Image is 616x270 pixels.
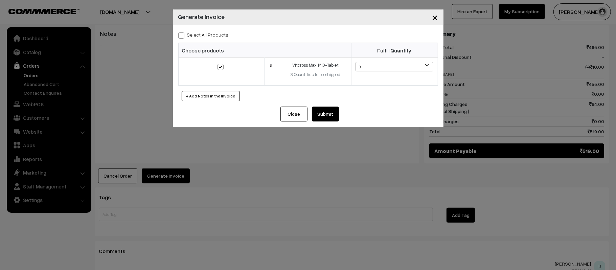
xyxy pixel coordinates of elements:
img: 17265827191118VITCROSS.jpeg [269,63,273,68]
label: Select all Products [178,31,229,38]
button: Submit [312,107,339,121]
button: + Add Notes in the Invoice [182,91,240,101]
span: × [432,11,438,23]
th: Fulfill Quantity [351,43,438,58]
button: Close [427,7,443,28]
button: Close [280,107,307,121]
span: 3 [356,62,433,72]
div: Vitcross Max 1*10-Tablet [284,62,347,69]
th: Choose products [178,43,351,58]
span: 3 [356,62,433,71]
div: 3 Quantities to be shipped [284,71,347,78]
h4: Generate Invoice [178,12,225,21]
